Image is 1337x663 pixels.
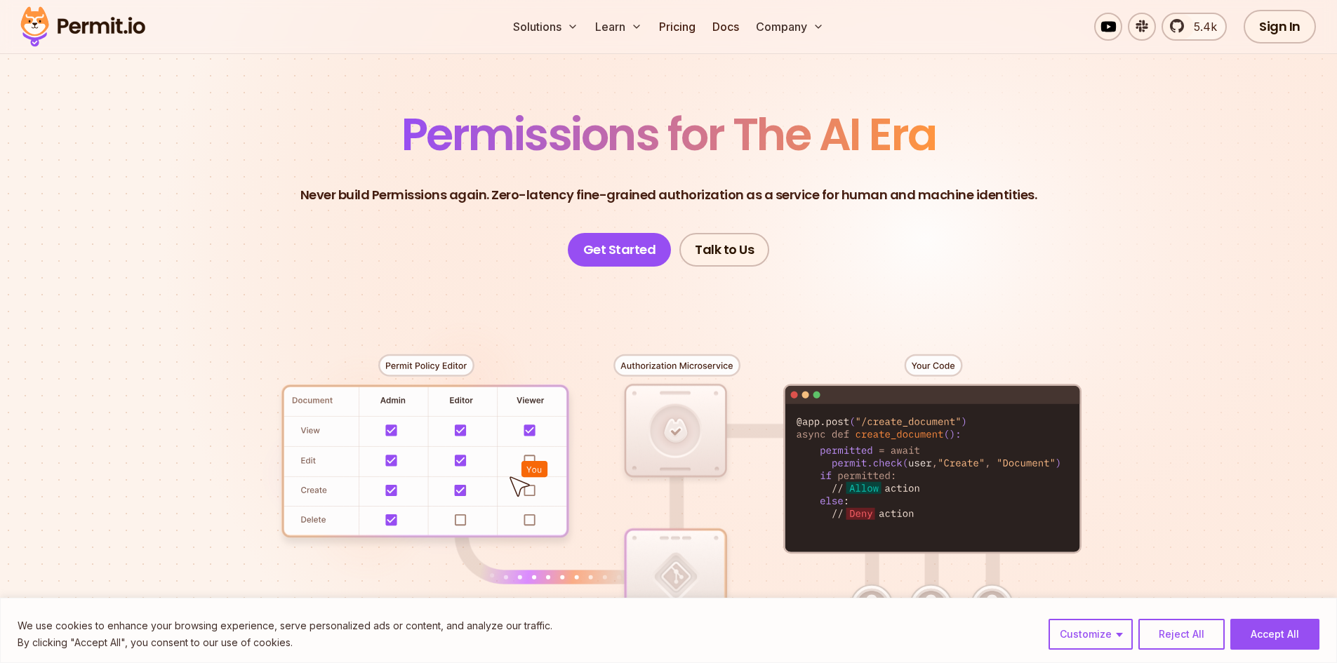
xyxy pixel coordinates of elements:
[590,13,648,41] button: Learn
[707,13,745,41] a: Docs
[1230,619,1319,650] button: Accept All
[507,13,584,41] button: Solutions
[1185,18,1217,35] span: 5.4k
[1049,619,1133,650] button: Customize
[18,617,552,634] p: We use cookies to enhance your browsing experience, serve personalized ads or content, and analyz...
[14,3,152,51] img: Permit logo
[568,233,672,267] a: Get Started
[1138,619,1225,650] button: Reject All
[18,634,552,651] p: By clicking "Accept All", you consent to our use of cookies.
[401,103,936,166] span: Permissions for The AI Era
[679,233,769,267] a: Talk to Us
[653,13,701,41] a: Pricing
[1244,10,1316,43] a: Sign In
[300,185,1037,205] p: Never build Permissions again. Zero-latency fine-grained authorization as a service for human and...
[1162,13,1227,41] a: 5.4k
[750,13,830,41] button: Company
